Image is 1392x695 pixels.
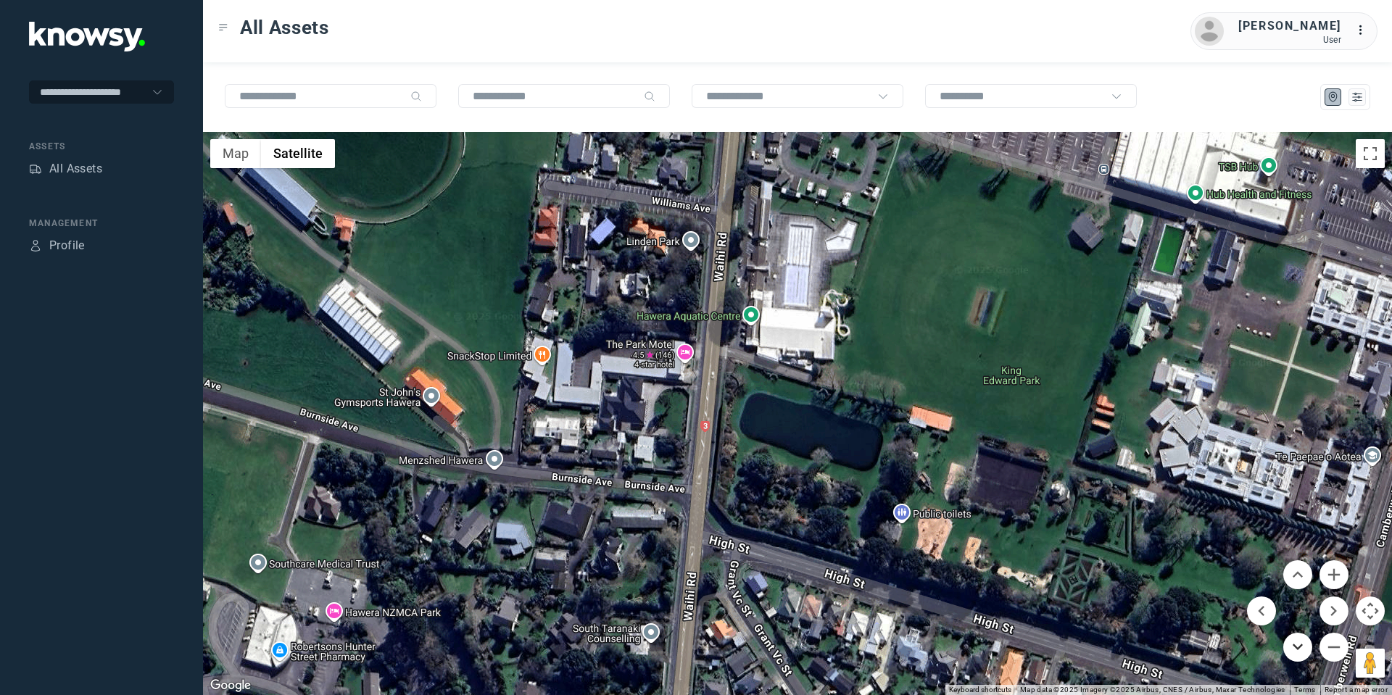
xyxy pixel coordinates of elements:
div: User [1238,35,1341,45]
div: List [1351,91,1364,104]
div: Profile [49,237,85,254]
a: AssetsAll Assets [29,160,102,178]
span: All Assets [240,14,329,41]
button: Toggle fullscreen view [1356,139,1385,168]
div: Assets [29,140,174,153]
div: Toggle Menu [218,22,228,33]
a: Report a map error [1325,686,1388,694]
img: avatar.png [1195,17,1224,46]
button: Show street map [210,139,261,168]
tspan: ... [1356,25,1371,36]
button: Move right [1319,596,1348,625]
div: Map [1327,91,1340,104]
div: Assets [29,162,42,175]
div: All Assets [49,160,102,178]
a: Terms (opens in new tab) [1294,686,1316,694]
button: Move up [1283,560,1312,589]
div: Profile [29,239,42,252]
img: Google [207,676,254,695]
div: Search [644,91,655,102]
img: Application Logo [29,22,145,51]
button: Show satellite imagery [261,139,335,168]
div: : [1356,22,1373,39]
button: Zoom in [1319,560,1348,589]
span: Map data ©2025 Imagery ©2025 Airbus, CNES / Airbus, Maxar Technologies [1020,686,1285,694]
div: [PERSON_NAME] [1238,17,1341,35]
div: : [1356,22,1373,41]
button: Move down [1283,633,1312,662]
button: Zoom out [1319,633,1348,662]
div: Search [410,91,422,102]
a: ProfileProfile [29,237,85,254]
button: Drag Pegman onto the map to open Street View [1356,649,1385,678]
button: Map camera controls [1356,596,1385,625]
button: Keyboard shortcuts [949,685,1011,695]
button: Move left [1247,596,1276,625]
div: Management [29,217,174,230]
a: Open this area in Google Maps (opens a new window) [207,676,254,695]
